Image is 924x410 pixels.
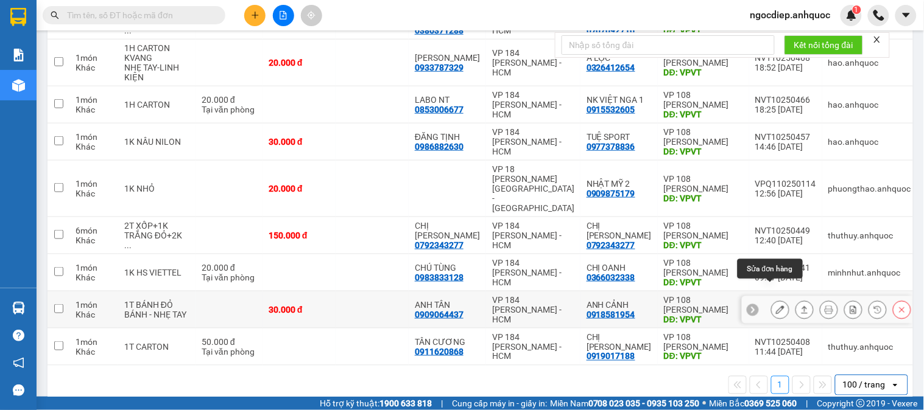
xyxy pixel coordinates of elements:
div: 0986882630 [415,142,464,151]
div: VP 108 [PERSON_NAME] [664,258,743,277]
div: 0366032338 [587,273,635,282]
div: NHẬT MỸ 2 [587,179,652,189]
span: ⚪️ [703,401,707,406]
div: NVT10250457 [755,132,816,142]
div: NK VIỆT NGA 1 [587,95,652,105]
div: 6 món [76,226,112,235]
div: NVT10250449 [755,226,816,235]
div: 1 món [76,132,112,142]
div: VP 184 [PERSON_NAME] - HCM [492,258,574,287]
div: 1K NHỎ [124,184,189,193]
div: DĐ: VPVT [664,147,743,156]
span: ... [124,240,132,250]
button: caret-down [895,5,917,26]
div: 0983833128 [415,273,464,282]
div: 1 món [76,179,112,189]
div: hao.anhquoc [828,100,911,109]
img: solution-icon [12,49,25,61]
div: 20.000 đ [269,58,330,68]
div: VP 184 [PERSON_NAME] - HCM [492,48,574,77]
div: Khác [76,189,112,198]
span: Kết nối tổng đài [794,38,853,52]
div: Sửa đơn hàng [738,259,803,279]
div: 18:52 [DATE] [755,63,816,72]
div: 30.000 đ [269,305,330,314]
div: 100 / trang [843,379,886,391]
span: Miền Bắc [710,397,797,410]
div: Khác [76,63,112,72]
div: 1K HS VIETTEL [124,268,189,277]
div: NVT10250408 [755,337,816,347]
div: VP 184 [PERSON_NAME] - HCM [492,127,574,156]
div: Tại văn phòng [202,273,256,282]
div: Khác [76,310,112,319]
strong: 0708 023 035 - 0935 103 250 [588,398,700,408]
div: 150.000 đ [269,231,330,240]
button: file-add [273,5,294,26]
div: 14:46 [DATE] [755,142,816,151]
strong: 0369 525 060 [745,398,797,408]
div: Khác [76,347,112,356]
div: DĐ: VPVT [664,277,743,287]
div: hao.anhquoc [828,137,911,147]
div: 0909064437 [415,310,464,319]
div: 1 món [76,300,112,310]
div: VP 108 [PERSON_NAME] [664,332,743,352]
div: VP 108 [PERSON_NAME] [664,90,743,109]
span: ngocdiep.anhquoc [741,7,841,23]
div: VP 108 [PERSON_NAME] [664,221,743,240]
span: notification [13,357,24,369]
div: DĐ: VPVT [664,314,743,324]
div: Tại văn phòng [202,347,256,356]
button: Kết nối tổng đài [785,35,863,55]
div: 20.000 đ [269,184,330,193]
span: question-circle [13,330,24,341]
div: Giao hàng [795,301,814,319]
div: 50.000 đ [202,337,256,347]
div: Tại văn phòng [202,105,256,114]
span: search [51,11,59,19]
div: 1 món [76,263,112,273]
div: 12:40 [DATE] [755,235,816,245]
div: LABO NT [415,95,480,105]
div: ANH KHÁNH [415,53,480,63]
span: close [873,35,881,44]
div: Khác [76,273,112,282]
div: thuthuy.anhquoc [828,342,911,352]
div: 20.000 đ [202,95,256,105]
div: ANH TÂN [415,300,480,310]
div: TÂN CƯƠNG [415,337,480,347]
span: Hỗ trợ kỹ thuật: [320,397,432,410]
div: thuthuy.anhquoc [828,231,911,240]
div: CHỊ VY [587,221,652,240]
div: 1T CARTON [124,342,189,352]
div: VP 184 [PERSON_NAME] - HCM [492,221,574,250]
div: VP 108 [PERSON_NAME] [664,174,743,193]
img: logo-vxr [10,8,26,26]
div: 1 món [76,95,112,105]
div: 0915532605 [587,105,635,114]
span: message [13,384,24,396]
div: DĐ: VPVT [664,193,743,203]
div: minhnhut.anhquoc [828,268,911,277]
div: 0326412654 [587,63,635,72]
div: 0977378836 [587,142,635,151]
div: 1 món [76,53,112,63]
span: 1 [855,5,859,14]
div: VP 108 [PERSON_NAME] [664,127,743,147]
div: CHỊ VY [415,221,480,240]
div: DĐ: VPVT [664,240,743,250]
div: VP 184 [PERSON_NAME] - HCM [492,295,574,324]
div: Khác [76,105,112,114]
button: plus [244,5,266,26]
div: 18:25 [DATE] [755,105,816,114]
div: 11:44 [DATE] [755,347,816,356]
img: warehouse-icon [12,79,25,92]
span: Miền Nam [550,397,700,410]
div: DĐ: VPVT [664,68,743,77]
span: plus [251,11,259,19]
div: TUỆ SPORT [587,132,652,142]
input: Tìm tên, số ĐT hoặc mã đơn [67,9,211,22]
div: CHỊ NHUNG [587,332,652,352]
div: VP 108 [PERSON_NAME] [664,295,743,314]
